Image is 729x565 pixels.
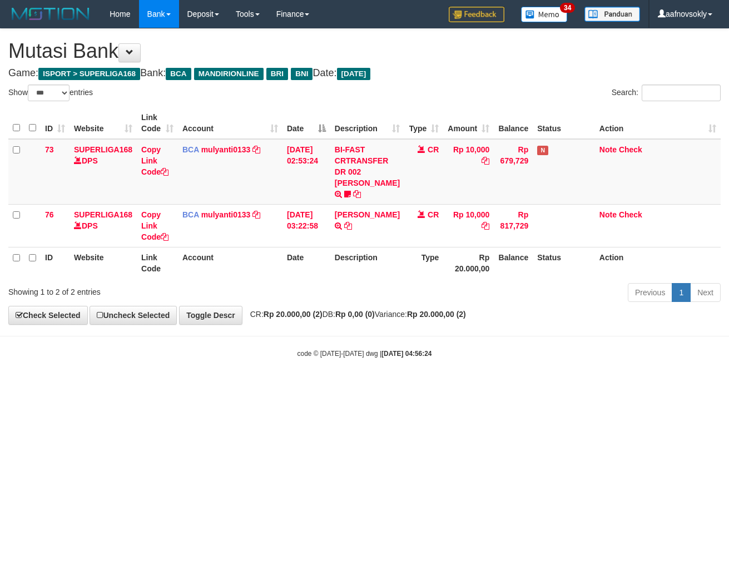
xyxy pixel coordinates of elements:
[70,139,137,205] td: DPS
[201,210,251,219] a: mulyanti0133
[282,139,330,205] td: [DATE] 02:53:24
[28,85,70,101] select: Showentries
[41,107,70,139] th: ID: activate to sort column ascending
[533,247,595,279] th: Status
[344,221,352,230] a: Copy DEWI PITRI NINGSIH to clipboard
[330,247,404,279] th: Description
[8,40,721,62] h1: Mutasi Bank
[443,247,494,279] th: Rp 20.000,00
[407,310,466,319] strong: Rp 20.000,00 (2)
[599,145,617,154] a: Note
[595,107,721,139] th: Action: activate to sort column ascending
[90,306,177,325] a: Uncheck Selected
[449,7,504,22] img: Feedback.jpg
[599,210,617,219] a: Note
[642,85,721,101] input: Search:
[8,6,93,22] img: MOTION_logo.png
[137,247,178,279] th: Link Code
[521,7,568,22] img: Button%20Memo.svg
[201,145,251,154] a: mulyanti0133
[494,139,533,205] td: Rp 679,729
[443,204,494,247] td: Rp 10,000
[494,107,533,139] th: Balance
[612,85,721,101] label: Search:
[335,310,375,319] strong: Rp 0,00 (0)
[335,210,400,219] a: [PERSON_NAME]
[137,107,178,139] th: Link Code: activate to sort column ascending
[428,145,439,154] span: CR
[619,210,642,219] a: Check
[330,139,404,205] td: BI-FAST CRTRANSFER DR 002 [PERSON_NAME]
[381,350,432,358] strong: [DATE] 04:56:24
[8,85,93,101] label: Show entries
[252,145,260,154] a: Copy mulyanti0133 to clipboard
[291,68,313,80] span: BNI
[628,283,672,302] a: Previous
[337,68,371,80] span: [DATE]
[330,107,404,139] th: Description: activate to sort column ascending
[266,68,288,80] span: BRI
[443,139,494,205] td: Rp 10,000
[178,107,282,139] th: Account: activate to sort column ascending
[533,107,595,139] th: Status
[41,247,70,279] th: ID
[494,204,533,247] td: Rp 817,729
[282,107,330,139] th: Date: activate to sort column descending
[74,210,132,219] a: SUPERLIGA168
[74,145,132,154] a: SUPERLIGA168
[482,156,489,165] a: Copy Rp 10,000 to clipboard
[404,247,443,279] th: Type
[282,204,330,247] td: [DATE] 03:22:58
[8,282,295,298] div: Showing 1 to 2 of 2 entries
[141,145,168,176] a: Copy Link Code
[70,107,137,139] th: Website: activate to sort column ascending
[179,306,242,325] a: Toggle Descr
[482,221,489,230] a: Copy Rp 10,000 to clipboard
[690,283,721,302] a: Next
[141,210,168,241] a: Copy Link Code
[45,145,54,154] span: 73
[182,210,199,219] span: BCA
[537,146,548,155] span: Has Note
[8,68,721,79] h4: Game: Bank: Date:
[252,210,260,219] a: Copy mulyanti0133 to clipboard
[494,247,533,279] th: Balance
[70,204,137,247] td: DPS
[70,247,137,279] th: Website
[38,68,140,80] span: ISPORT > SUPERLIGA168
[166,68,191,80] span: BCA
[182,145,199,154] span: BCA
[45,210,54,219] span: 76
[619,145,642,154] a: Check
[297,350,432,358] small: code © [DATE]-[DATE] dwg |
[584,7,640,22] img: panduan.png
[8,306,88,325] a: Check Selected
[178,247,282,279] th: Account
[672,283,691,302] a: 1
[560,3,575,13] span: 34
[443,107,494,139] th: Amount: activate to sort column ascending
[404,107,443,139] th: Type: activate to sort column ascending
[595,247,721,279] th: Action
[245,310,466,319] span: CR: DB: Variance:
[282,247,330,279] th: Date
[428,210,439,219] span: CR
[194,68,264,80] span: MANDIRIONLINE
[264,310,323,319] strong: Rp 20.000,00 (2)
[353,190,361,199] a: Copy BI-FAST CRTRANSFER DR 002 MUHAMAD MADROJI to clipboard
